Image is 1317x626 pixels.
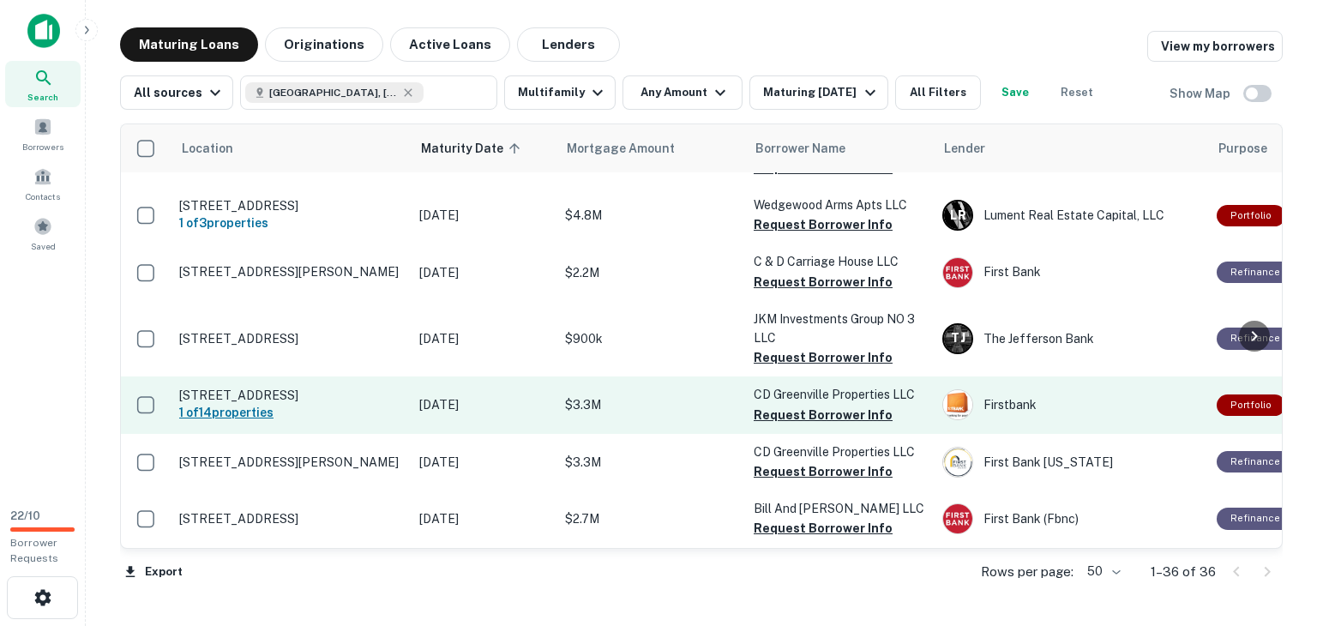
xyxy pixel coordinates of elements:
[565,395,737,414] p: $3.3M
[1217,394,1285,416] div: This is a portfolio loan with 14 properties
[419,263,548,282] p: [DATE]
[942,323,1200,354] div: The Jefferson Bank
[565,329,737,348] p: $900k
[754,252,925,271] p: C & D Carriage House LLC
[179,511,402,527] p: [STREET_ADDRESS]
[565,509,737,528] p: $2.7M
[943,390,972,419] img: picture
[754,518,893,539] button: Request Borrower Info
[754,196,925,214] p: Wedgewood Arms Apts LLC
[419,329,548,348] p: [DATE]
[1080,559,1123,584] div: 50
[1147,31,1283,62] a: View my borrowers
[411,124,556,172] th: Maturity Date
[269,85,398,100] span: [GEOGRAPHIC_DATA], [GEOGRAPHIC_DATA], [GEOGRAPHIC_DATA]
[5,210,81,256] a: Saved
[754,347,893,368] button: Request Borrower Info
[942,447,1200,478] div: First Bank [US_STATE]
[179,403,402,422] h6: 1 of 14 properties
[27,90,58,104] span: Search
[942,257,1200,288] div: First Bank
[754,272,893,292] button: Request Borrower Info
[745,124,934,172] th: Borrower Name
[1217,328,1294,349] div: This loan purpose was for refinancing
[1217,205,1285,226] div: This is a portfolio loan with 3 properties
[179,264,402,280] p: [STREET_ADDRESS][PERSON_NAME]
[754,310,925,347] p: JKM Investments Group NO 3 LLC
[120,27,258,62] button: Maturing Loans
[942,200,1200,231] div: Lument Real Estate Capital, LLC
[390,27,510,62] button: Active Loans
[5,61,81,107] a: Search
[26,190,60,203] span: Contacts
[179,388,402,403] p: [STREET_ADDRESS]
[22,140,63,153] span: Borrowers
[567,138,697,159] span: Mortgage Amount
[1170,84,1233,103] h6: Show Map
[27,14,60,48] img: capitalize-icon.png
[179,214,402,232] h6: 1 of 3 properties
[988,75,1043,110] button: Save your search to get updates of matches that match your search criteria.
[120,75,233,110] button: All sources
[942,503,1200,534] div: First Bank (fbnc)
[943,258,972,287] img: picture
[556,124,745,172] th: Mortgage Amount
[565,206,737,225] p: $4.8M
[754,442,925,461] p: CD Greenville Properties LLC
[10,537,58,564] span: Borrower Requests
[754,461,893,482] button: Request Borrower Info
[565,453,737,472] p: $3.3M
[951,329,965,347] p: T J
[755,138,845,159] span: Borrower Name
[565,263,737,282] p: $2.2M
[517,27,620,62] button: Lenders
[749,75,887,110] button: Maturing [DATE]
[622,75,743,110] button: Any Amount
[419,509,548,528] p: [DATE]
[754,385,925,404] p: CD Greenville Properties LLC
[1217,451,1294,473] div: This loan purpose was for refinancing
[5,111,81,157] a: Borrowers
[265,27,383,62] button: Originations
[754,214,893,235] button: Request Borrower Info
[419,206,548,225] p: [DATE]
[421,138,526,159] span: Maturity Date
[181,138,233,159] span: Location
[944,138,985,159] span: Lender
[504,75,616,110] button: Multifamily
[134,82,226,103] div: All sources
[179,454,402,470] p: [STREET_ADDRESS][PERSON_NAME]
[419,453,548,472] p: [DATE]
[31,239,56,253] span: Saved
[943,448,972,477] img: picture
[419,395,548,414] p: [DATE]
[171,124,411,172] th: Location
[5,160,81,207] a: Contacts
[1151,562,1216,582] p: 1–36 of 36
[942,389,1200,420] div: Firstbank
[763,82,880,103] div: Maturing [DATE]
[179,198,402,214] p: [STREET_ADDRESS]
[981,562,1073,582] p: Rows per page:
[934,124,1208,172] th: Lender
[1231,489,1317,571] iframe: Chat Widget
[1049,75,1104,110] button: Reset
[943,504,972,533] img: picture
[1217,262,1294,283] div: This loan purpose was for refinancing
[1218,138,1267,159] span: Purpose
[1217,508,1294,529] div: This loan purpose was for refinancing
[179,331,402,346] p: [STREET_ADDRESS]
[950,207,965,225] p: L R
[754,499,925,518] p: Bill And [PERSON_NAME] LLC
[120,559,187,585] button: Export
[10,509,40,522] span: 22 / 10
[754,405,893,425] button: Request Borrower Info
[895,75,981,110] button: All Filters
